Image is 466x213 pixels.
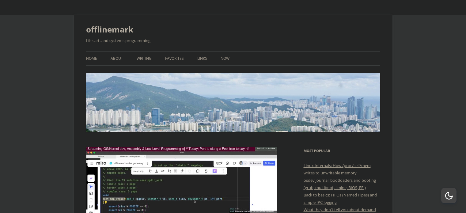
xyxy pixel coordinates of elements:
a: osdev journal: bootloaders and booting (grub, multiboot, limine, BIOS, EFI) [304,177,376,190]
a: About [111,52,123,65]
a: Links [197,52,207,65]
a: Writing [137,52,152,65]
h3: Most Popular [304,147,380,154]
a: Linux Internals: How /proc/self/mem writes to unwritable memory [304,163,371,176]
a: Favorites [165,52,184,65]
a: Home [86,52,97,65]
img: offlinemark [86,73,380,131]
h2: Life, art, and systems programming [86,37,380,44]
a: Back to basics: FIFOs (Named Pipes) and simple IPC logging [304,192,377,205]
a: Now [221,52,229,65]
a: offlinemark [86,22,133,37]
